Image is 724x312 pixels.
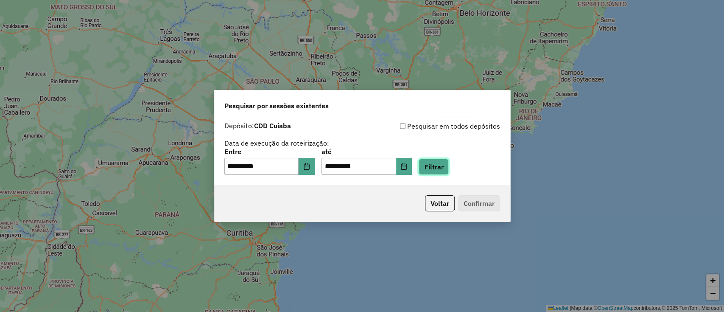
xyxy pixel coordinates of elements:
div: Pesquisar em todos depósitos [362,121,500,131]
button: Voltar [425,195,455,211]
label: Entre [224,146,315,157]
label: até [321,146,412,157]
button: Choose Date [299,158,315,175]
label: Data de execução da roteirização: [224,138,329,148]
button: Choose Date [396,158,412,175]
button: Filtrar [419,159,449,175]
label: Depósito: [224,121,291,131]
strong: CDD Cuiaba [254,121,291,130]
span: Pesquisar por sessões existentes [224,101,329,111]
